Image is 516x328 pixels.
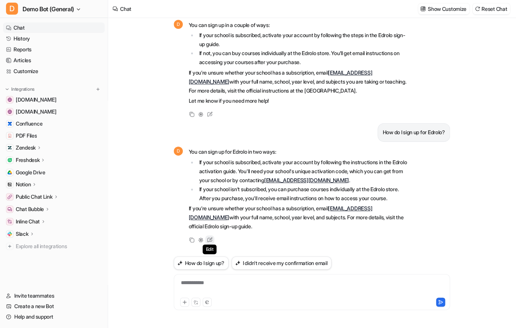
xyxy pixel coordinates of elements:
img: Google Drive [8,170,12,175]
button: Show Customize [418,3,469,14]
img: customize [420,6,426,12]
p: You can sign up for Edrolo in two ways: [189,147,408,156]
a: www.atlassian.com[DOMAIN_NAME] [3,106,105,117]
li: If your school isn’t subscribed, you can purchase courses individually at the Edrolo store. After... [197,185,408,203]
img: Confluence [8,121,12,126]
p: Public Chat Link [16,193,53,201]
img: Freshdesk [8,158,12,162]
a: Help and support [3,312,105,322]
span: D [174,147,183,156]
p: Show Customize [428,5,466,13]
span: [DOMAIN_NAME] [16,96,56,103]
li: If your school is subscribed, activate your account by following the steps in the Edrolo sign-up ... [197,31,408,49]
img: www.airbnb.com [8,97,12,102]
span: PDF Files [16,132,37,139]
a: Customize [3,66,105,76]
div: Chat [120,5,131,13]
a: [EMAIL_ADDRESS][DOMAIN_NAME] [189,69,372,85]
li: If your school is subscribed, activate your account by following the instructions in the Edrolo a... [197,158,408,185]
a: ConfluenceConfluence [3,118,105,129]
span: [DOMAIN_NAME] [16,108,56,115]
img: Chat Bubble [8,207,12,211]
a: Articles [3,55,105,66]
span: D [6,3,18,15]
img: www.atlassian.com [8,109,12,114]
p: Freshdesk [16,156,39,164]
a: Google DriveGoogle Drive [3,167,105,178]
p: Slack [16,230,29,238]
span: Explore all integrations [16,240,102,252]
p: How do I sign up for Edrolo? [382,128,445,137]
button: Integrations [3,85,37,93]
p: If you’re unsure whether your school has a subscription, email with your full name, school, year ... [189,68,408,95]
a: PDF FilesPDF Files [3,130,105,141]
p: Integrations [11,86,35,92]
p: Zendesk [16,144,36,151]
span: Confluence [16,120,42,127]
img: PDF Files [8,133,12,138]
p: Let me know if you need more help! [189,96,408,105]
img: Zendesk [8,145,12,150]
span: Demo Bot (General) [23,4,74,14]
img: Public Chat Link [8,195,12,199]
a: Create a new Bot [3,301,105,312]
img: expand menu [5,87,10,92]
button: I didn't receive my confirmation email [232,256,331,270]
img: Slack [8,232,12,236]
a: Explore all integrations [3,241,105,252]
a: History [3,33,105,44]
span: Google Drive [16,169,45,176]
img: Inline Chat [8,219,12,224]
span: D [174,20,183,29]
img: reset [475,6,480,12]
p: You can sign up in a couple of ways: [189,21,408,30]
p: Notion [16,181,31,188]
a: Chat [3,22,105,33]
img: explore all integrations [6,243,14,250]
a: Invite teammates [3,291,105,301]
img: Notion [8,182,12,187]
p: Chat Bubble [16,205,44,213]
p: Inline Chat [16,218,40,225]
p: If you’re unsure whether your school has a subscription, email with your full name, school, year ... [189,204,408,231]
button: How do I sign up? [174,256,229,270]
a: www.airbnb.com[DOMAIN_NAME] [3,94,105,105]
li: If not, you can buy courses individually at the Edrolo store. You’ll get email instructions on ac... [197,49,408,67]
span: Edit [203,244,216,254]
a: Reports [3,44,105,55]
img: menu_add.svg [95,87,101,92]
button: Reset Chat [472,3,510,14]
a: [EMAIL_ADDRESS][DOMAIN_NAME] [264,177,349,183]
